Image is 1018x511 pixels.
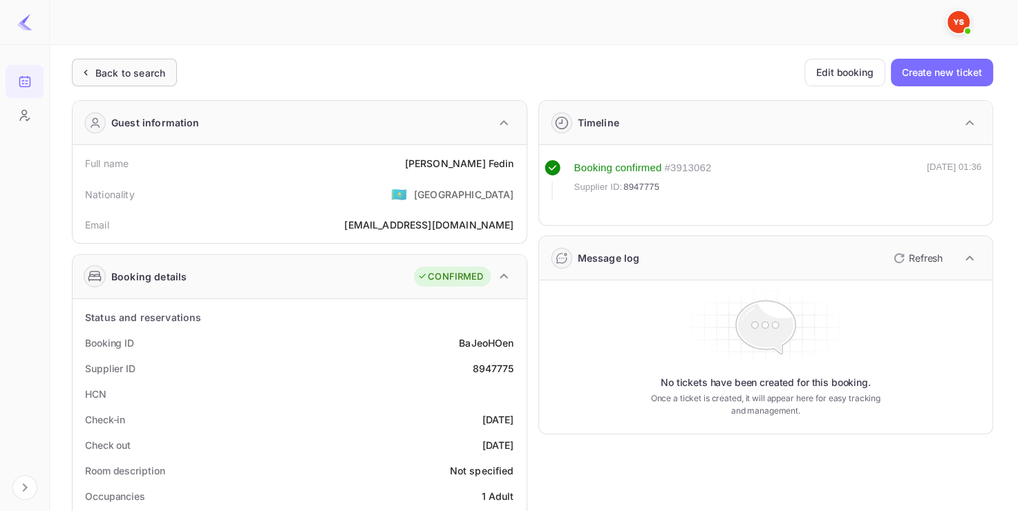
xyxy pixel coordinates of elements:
[623,180,659,194] span: 8947775
[661,376,871,389] p: No tickets have been created for this booking.
[85,218,109,232] div: Email
[85,187,135,202] div: Nationality
[417,270,483,284] div: CONFIRMED
[482,412,514,427] div: [DATE]
[885,247,948,269] button: Refresh
[85,361,135,376] div: Supplier ID
[578,115,619,130] div: Timeline
[85,463,164,478] div: Room description
[414,187,514,202] div: [GEOGRAPHIC_DATA]
[17,14,33,30] img: LiteAPI
[927,160,981,200] div: [DATE] 01:36
[405,156,514,171] div: [PERSON_NAME] Fedin
[111,269,187,284] div: Booking details
[12,475,37,500] button: Expand navigation
[450,463,514,478] div: Not specified
[472,361,513,376] div: 8947775
[574,180,623,194] span: Supplier ID:
[574,160,662,176] div: Booking confirmed
[391,182,407,206] span: United States
[578,251,640,265] div: Message log
[95,66,165,80] div: Back to search
[344,218,513,232] div: [EMAIL_ADDRESS][DOMAIN_NAME]
[85,489,145,503] div: Occupancies
[6,65,44,97] a: Bookings
[664,160,711,176] div: # 3913062
[482,438,514,452] div: [DATE]
[6,99,44,131] a: Customers
[85,412,125,427] div: Check-in
[909,251,943,265] p: Refresh
[85,156,129,171] div: Full name
[804,59,885,86] button: Edit booking
[891,59,993,86] button: Create new ticket
[85,336,134,350] div: Booking ID
[85,387,106,401] div: HCN
[481,489,513,503] div: 1 Adult
[85,310,201,325] div: Status and reservations
[459,336,513,350] div: BaJeoHOen
[948,11,970,33] img: Yandex Support
[85,438,131,452] div: Check out
[644,392,887,417] p: Once a ticket is created, it will appear here for easy tracking and management.
[111,115,200,130] div: Guest information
